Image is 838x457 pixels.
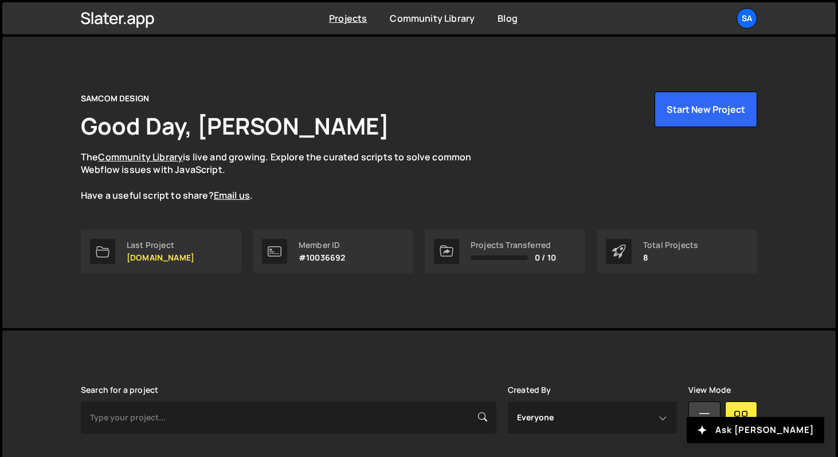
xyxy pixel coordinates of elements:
[329,12,367,25] a: Projects
[737,8,757,29] a: SA
[98,151,183,163] a: Community Library
[81,110,389,141] h1: Good Day, [PERSON_NAME]
[643,241,698,250] div: Total Projects
[299,241,345,250] div: Member ID
[81,385,158,395] label: Search for a project
[214,189,250,202] a: Email us
[390,12,475,25] a: Community Library
[127,241,194,250] div: Last Project
[535,253,556,262] span: 0 / 10
[81,401,496,434] input: Type your project...
[643,253,698,262] p: 8
[81,151,494,202] p: The is live and growing. Explore the curated scripts to solve common Webflow issues with JavaScri...
[655,92,757,127] button: Start New Project
[81,92,149,105] div: SAMCOM DESIGN
[471,241,556,250] div: Projects Transferred
[688,385,731,395] label: View Mode
[127,253,194,262] p: [DOMAIN_NAME]
[508,385,551,395] label: Created By
[687,417,824,443] button: Ask [PERSON_NAME]
[299,253,345,262] p: #10036692
[498,12,518,25] a: Blog
[81,230,241,273] a: Last Project [DOMAIN_NAME]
